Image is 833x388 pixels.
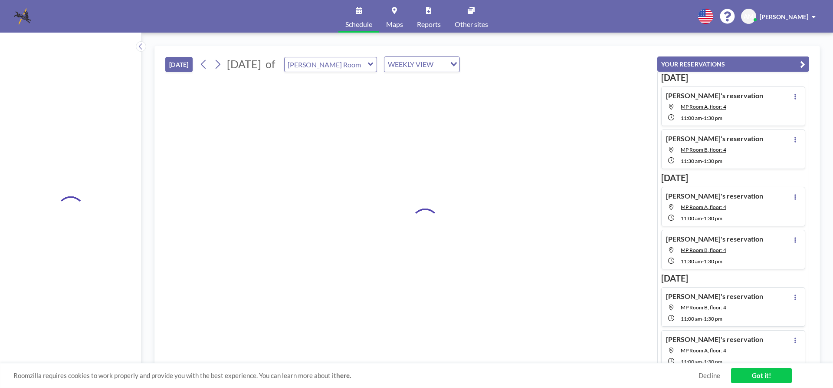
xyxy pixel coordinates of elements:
span: of [266,57,275,71]
input: Search for option [436,59,445,70]
span: - [702,358,704,365]
h4: [PERSON_NAME]'s reservation [666,235,763,243]
span: MP Room A, floor: 4 [681,103,726,110]
button: [DATE] [165,57,193,72]
span: - [702,215,704,222]
span: 11:00 AM [681,215,702,222]
span: MP Room A, floor: 4 [681,347,726,354]
h4: [PERSON_NAME]'s reservation [666,335,763,344]
span: 11:30 AM [681,258,702,265]
span: Reports [417,21,441,28]
span: MP Room B, floor: 4 [681,304,726,311]
img: organization-logo [14,8,31,25]
span: [DATE] [227,57,261,70]
span: - [702,315,704,322]
h3: [DATE] [661,273,805,284]
span: Maps [386,21,403,28]
span: [PERSON_NAME] [760,13,808,20]
input: Hiers Room [285,57,368,72]
div: Search for option [384,57,459,72]
span: - [702,258,704,265]
span: Other sites [455,21,488,28]
span: MP Room B, floor: 4 [681,247,726,253]
h4: [PERSON_NAME]'s reservation [666,91,763,100]
span: 11:30 AM [681,158,702,164]
span: MP Room B, floor: 4 [681,146,726,153]
span: 1:30 PM [704,158,722,164]
span: 1:30 PM [704,215,722,222]
span: 11:00 AM [681,115,702,121]
span: 11:00 AM [681,315,702,322]
a: here. [336,371,351,379]
h3: [DATE] [661,172,805,183]
h4: [PERSON_NAME]'s reservation [666,292,763,301]
span: 1:30 PM [704,258,722,265]
span: Schedule [345,21,372,28]
span: 1:30 PM [704,315,722,322]
span: 11:00 AM [681,358,702,365]
h4: [PERSON_NAME]'s reservation [666,134,763,143]
span: 1:30 PM [704,358,722,365]
span: 1:30 PM [704,115,722,121]
span: - [702,115,704,121]
h3: [DATE] [661,72,805,83]
span: WEEKLY VIEW [386,59,435,70]
a: Decline [699,371,720,380]
a: Got it! [731,368,792,383]
span: - [702,158,704,164]
span: AM [744,13,754,20]
span: Roomzilla requires cookies to work properly and provide you with the best experience. You can lea... [13,371,699,380]
button: YOUR RESERVATIONS [657,56,809,72]
span: MP Room A, floor: 4 [681,204,726,210]
h4: [PERSON_NAME]'s reservation [666,192,763,200]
